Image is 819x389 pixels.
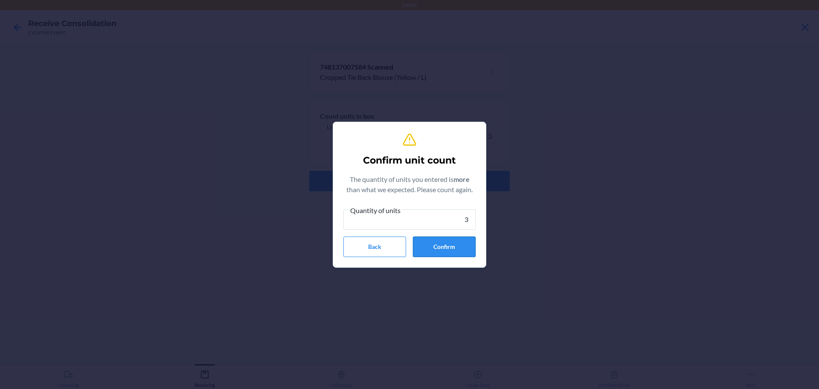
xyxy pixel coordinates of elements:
button: Back [343,237,406,257]
button: Confirm [413,237,476,257]
h2: Confirm unit count [363,154,456,167]
span: Quantity of units [349,206,402,215]
p: The quantity of units you entered is than what we expected. Please count again. [343,174,476,195]
input: Quantity of units [343,209,476,230]
b: more [453,175,470,183]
